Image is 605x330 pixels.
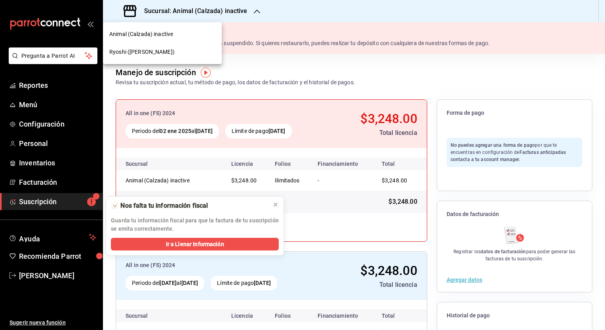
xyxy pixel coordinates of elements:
[166,240,224,248] span: Ir a Llenar Información
[109,30,173,38] span: Animal (Calzada) inactive
[103,25,222,43] div: Animal (Calzada) inactive
[201,68,211,78] img: Tooltip marker
[109,48,175,56] span: Ryoshi ([PERSON_NAME])
[111,201,266,210] div: 🫥 Nos falta tu información fiscal
[111,216,279,233] p: Guarda tu información fiscal para que la factura de tu suscripción se emita correctamente.
[103,43,222,61] div: Ryoshi ([PERSON_NAME])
